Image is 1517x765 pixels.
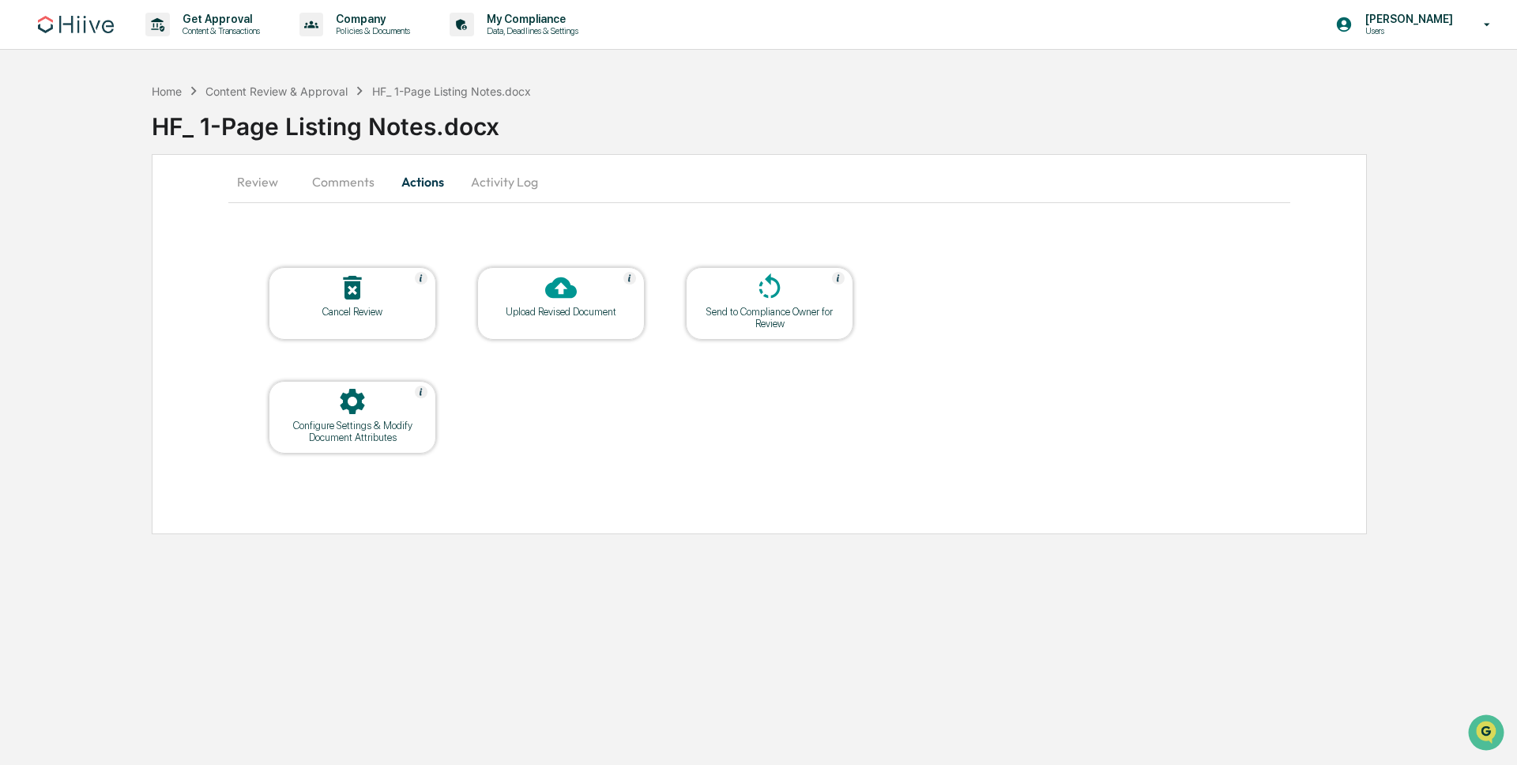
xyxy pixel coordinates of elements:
[415,272,427,285] img: Help
[16,231,28,243] div: 🔎
[387,163,458,201] button: Actions
[372,85,531,98] div: HF_ 1-Page Listing Notes.docx
[16,121,44,149] img: 1746055101610-c473b297-6a78-478c-a979-82029cc54cd1
[16,201,28,213] div: 🖐️
[54,137,200,149] div: We're available if you need us!
[157,268,191,280] span: Pylon
[228,163,1290,201] div: secondary tabs example
[281,306,423,318] div: Cancel Review
[299,163,387,201] button: Comments
[323,25,418,36] p: Policies & Documents
[623,272,636,285] img: Help
[111,267,191,280] a: Powered byPylon
[38,16,114,33] img: logo
[281,420,423,443] div: Configure Settings & Modify Document Attributes
[152,85,182,98] div: Home
[130,199,196,215] span: Attestations
[152,100,1517,141] div: HF_ 1-Page Listing Notes.docx
[474,25,586,36] p: Data, Deadlines & Settings
[474,13,586,25] p: My Compliance
[323,13,418,25] p: Company
[228,163,299,201] button: Review
[170,25,268,36] p: Content & Transactions
[170,13,268,25] p: Get Approval
[9,223,106,251] a: 🔎Data Lookup
[698,306,841,330] div: Send to Compliance Owner for Review
[415,386,427,398] img: Help
[32,199,102,215] span: Preclearance
[16,33,288,58] p: How can we help?
[115,201,127,213] div: 🗄️
[1353,13,1461,25] p: [PERSON_NAME]
[9,193,108,221] a: 🖐️Preclearance
[54,121,259,137] div: Start new chat
[269,126,288,145] button: Start new chat
[205,85,348,98] div: Content Review & Approval
[108,193,202,221] a: 🗄️Attestations
[1466,713,1509,756] iframe: Open customer support
[32,229,100,245] span: Data Lookup
[1353,25,1461,36] p: Users
[832,272,845,285] img: Help
[458,163,551,201] button: Activity Log
[490,306,632,318] div: Upload Revised Document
